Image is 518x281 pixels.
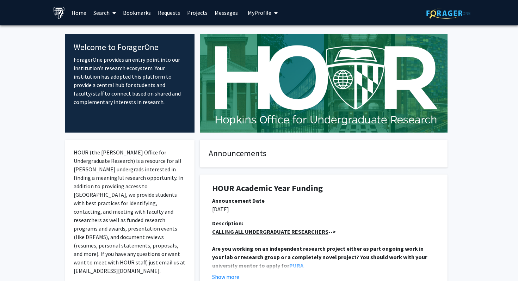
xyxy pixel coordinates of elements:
span: My Profile [248,9,271,16]
p: HOUR (the [PERSON_NAME] Office for Undergraduate Research) is a resource for all [PERSON_NAME] un... [74,148,186,275]
a: Projects [184,0,211,25]
strong: Are you working on an independent research project either as part ongoing work in your lab or res... [212,245,428,269]
p: ForagerOne provides an entry point into our institution’s research ecosystem. Your institution ha... [74,55,186,106]
u: CALLING ALL UNDERGRADUATE RESEARCHERS [212,228,328,235]
img: Johns Hopkins University Logo [53,7,65,19]
a: Home [68,0,90,25]
div: Description: [212,219,435,227]
img: Cover Image [200,34,448,133]
a: Messages [211,0,241,25]
iframe: Chat [488,249,513,276]
p: [DATE] [212,205,435,213]
button: Show more [212,273,239,281]
h1: HOUR Academic Year Funding [212,183,435,194]
a: Search [90,0,119,25]
p: . [212,244,435,270]
h4: Announcements [209,148,439,159]
div: Announcement Date [212,196,435,205]
a: Requests [154,0,184,25]
h4: Welcome to ForagerOne [74,42,186,53]
a: Bookmarks [119,0,154,25]
strong: --> [212,228,336,235]
a: PURA [289,262,303,269]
